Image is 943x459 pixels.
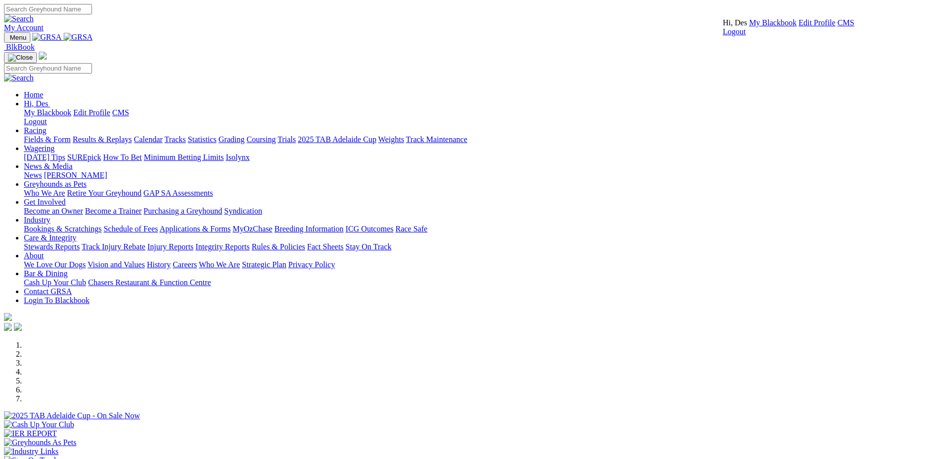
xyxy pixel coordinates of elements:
[24,296,89,305] a: Login To Blackbook
[67,189,142,197] a: Retire Your Greyhound
[24,216,50,224] a: Industry
[24,90,43,99] a: Home
[4,323,12,331] img: facebook.svg
[406,135,467,144] a: Track Maintenance
[144,153,224,161] a: Minimum Betting Limits
[24,242,939,251] div: Care & Integrity
[24,162,73,170] a: News & Media
[73,135,132,144] a: Results & Replays
[24,269,68,278] a: Bar & Dining
[288,260,335,269] a: Privacy Policy
[24,189,65,197] a: Who We Are
[24,251,44,260] a: About
[24,225,939,233] div: Industry
[4,420,74,429] img: Cash Up Your Club
[24,135,71,144] a: Fields & Form
[64,33,93,42] img: GRSA
[172,260,197,269] a: Careers
[226,153,250,161] a: Isolynx
[134,135,163,144] a: Calendar
[74,108,110,117] a: Edit Profile
[144,207,222,215] a: Purchasing a Greyhound
[112,108,129,117] a: CMS
[195,242,250,251] a: Integrity Reports
[242,260,286,269] a: Strategic Plan
[219,135,245,144] a: Grading
[252,242,305,251] a: Rules & Policies
[24,144,55,153] a: Wagering
[147,242,193,251] a: Injury Reports
[24,207,939,216] div: Get Involved
[749,18,797,27] a: My Blackbook
[199,260,240,269] a: Who We Are
[24,99,48,108] span: Hi, Des
[24,278,86,287] a: Cash Up Your Club
[24,198,66,206] a: Get Involved
[88,278,211,287] a: Chasers Restaurant & Function Centre
[24,189,939,198] div: Greyhounds as Pets
[233,225,272,233] a: MyOzChase
[395,225,427,233] a: Race Safe
[10,34,26,41] span: Menu
[85,207,142,215] a: Become a Trainer
[224,207,262,215] a: Syndication
[723,27,746,36] a: Logout
[4,74,34,82] img: Search
[24,135,939,144] div: Racing
[4,438,77,447] img: Greyhounds As Pets
[188,135,217,144] a: Statistics
[24,260,939,269] div: About
[24,126,46,135] a: Racing
[144,189,213,197] a: GAP SA Assessments
[4,411,140,420] img: 2025 TAB Adelaide Cup - On Sale Now
[277,135,296,144] a: Trials
[8,54,33,62] img: Close
[24,278,939,287] div: Bar & Dining
[4,429,57,438] img: IER REPORT
[24,171,939,180] div: News & Media
[4,14,34,23] img: Search
[4,43,35,51] a: BlkBook
[160,225,231,233] a: Applications & Forms
[4,63,92,74] input: Search
[32,33,62,42] img: GRSA
[24,108,939,126] div: Hi, Des
[345,225,393,233] a: ICG Outcomes
[4,23,44,32] a: My Account
[24,153,65,161] a: [DATE] Tips
[103,153,142,161] a: How To Bet
[24,233,77,242] a: Care & Integrity
[4,313,12,321] img: logo-grsa-white.png
[24,260,86,269] a: We Love Our Dogs
[4,32,30,43] button: Toggle navigation
[274,225,343,233] a: Breeding Information
[24,117,47,126] a: Logout
[6,43,35,51] span: BlkBook
[24,171,42,179] a: News
[147,260,171,269] a: History
[82,242,145,251] a: Track Injury Rebate
[24,180,86,188] a: Greyhounds as Pets
[247,135,276,144] a: Coursing
[4,447,59,456] img: Industry Links
[4,4,92,14] input: Search
[298,135,376,144] a: 2025 TAB Adelaide Cup
[24,153,939,162] div: Wagering
[87,260,145,269] a: Vision and Values
[723,18,854,36] div: My Account
[838,18,855,27] a: CMS
[24,287,72,296] a: Contact GRSA
[378,135,404,144] a: Weights
[103,225,158,233] a: Schedule of Fees
[24,207,83,215] a: Become an Owner
[345,242,391,251] a: Stay On Track
[14,323,22,331] img: twitter.svg
[307,242,343,251] a: Fact Sheets
[165,135,186,144] a: Tracks
[67,153,101,161] a: SUREpick
[798,18,835,27] a: Edit Profile
[4,52,37,63] button: Toggle navigation
[44,171,107,179] a: [PERSON_NAME]
[24,225,101,233] a: Bookings & Scratchings
[39,52,47,60] img: logo-grsa-white.png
